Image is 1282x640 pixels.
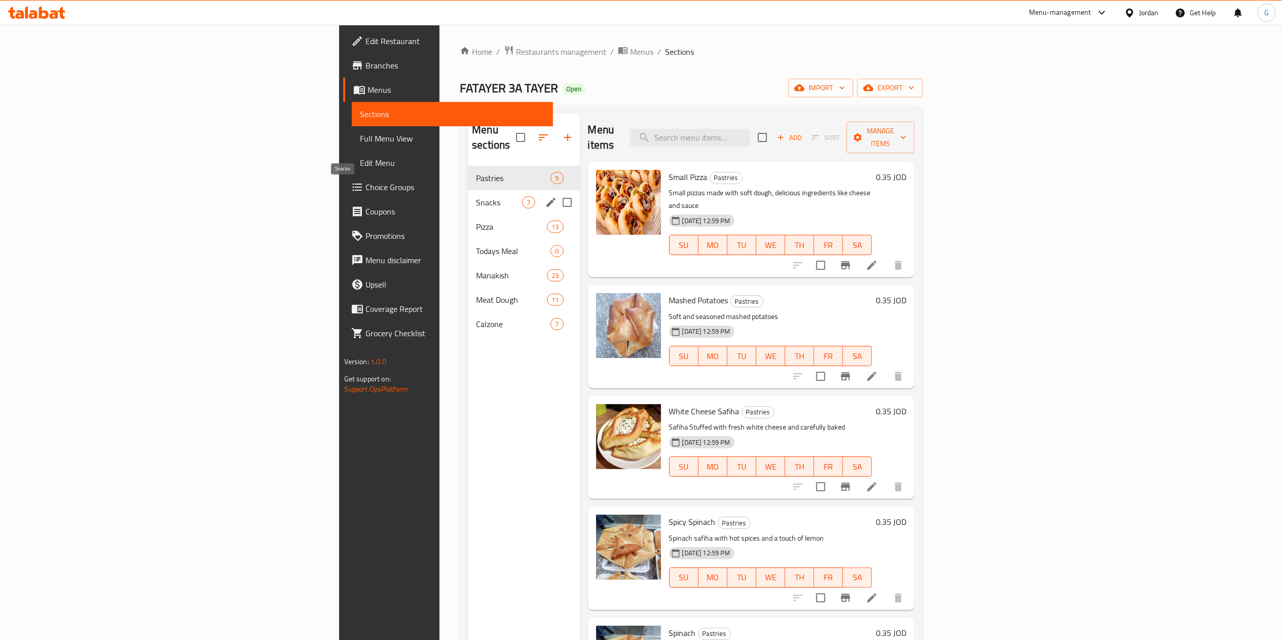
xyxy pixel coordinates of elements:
span: MO [703,459,723,474]
span: 7 [523,198,534,207]
span: Select all sections [510,127,531,148]
span: Promotions [365,230,545,242]
span: 0 [551,246,563,256]
a: Full Menu View [352,126,553,151]
button: TU [727,346,756,366]
span: Menus [368,84,545,96]
button: SU [669,235,699,255]
div: items [547,294,563,306]
span: SU [674,459,694,474]
span: Pastries [742,406,774,418]
a: Edit Restaurant [343,29,553,53]
a: Grocery Checklist [343,321,553,345]
span: Pastries [476,172,551,184]
div: items [551,245,563,257]
h2: Menu items [588,122,618,153]
li: / [610,46,614,58]
a: Edit menu item [866,481,878,493]
button: WE [756,456,785,477]
span: SU [674,570,694,585]
span: White Cheese Safiha [669,404,740,419]
button: SU [669,456,699,477]
a: Menus [618,45,653,58]
span: Pizza [476,221,547,233]
span: TH [789,349,810,364]
p: Safiha Stuffed with fresh white cheese and carefully baked [669,421,872,434]
span: Pastries [710,172,742,184]
button: TH [785,456,814,477]
button: MO [699,346,727,366]
a: Coupons [343,199,553,224]
button: Branch-specific-item [833,253,858,277]
h6: 0.35 JOD [876,293,906,307]
button: Add [773,130,805,146]
button: Add section [556,125,580,150]
span: 7 [551,319,563,329]
span: Spicy Spinach [669,514,716,529]
div: Pastries [698,628,731,640]
img: Mashed Potatoes [596,293,661,358]
div: items [547,269,563,281]
span: MO [703,570,723,585]
a: Promotions [343,224,553,248]
img: Small Pizza [596,170,661,235]
button: Manage items [847,122,914,153]
h6: 0.35 JOD [876,170,906,184]
span: Mashed Potatoes [669,293,728,308]
div: Snacks7edit [468,190,579,215]
span: SA [847,570,868,585]
button: export [857,79,923,97]
button: WE [756,567,785,588]
span: Select to update [810,255,831,276]
button: WE [756,346,785,366]
button: TU [727,456,756,477]
span: [DATE] 12:59 PM [678,548,735,558]
h6: 0.35 JOD [876,404,906,418]
a: Branches [343,53,553,78]
span: G [1264,7,1269,18]
input: search [630,129,750,147]
span: TU [731,459,752,474]
span: WE [760,459,781,474]
span: Select section [752,127,773,148]
span: TH [789,459,810,474]
span: [DATE] 12:59 PM [678,438,735,447]
button: SA [843,456,872,477]
span: SA [847,459,868,474]
span: WE [760,349,781,364]
div: Meat Dough11 [468,288,579,312]
span: Restaurants management [516,46,606,58]
div: Pastries [710,172,743,184]
span: Add item [773,130,805,146]
div: Open [562,83,585,95]
div: Pastries [730,295,763,307]
a: Restaurants management [504,45,606,58]
span: TH [789,570,810,585]
img: Spicy Spinach [596,515,661,580]
div: Manakish23 [468,263,579,288]
span: Sections [360,108,545,120]
span: Version: [344,355,369,368]
span: WE [760,238,781,253]
button: Branch-specific-item [833,364,858,388]
button: delete [886,586,910,610]
div: Calzone [476,318,551,330]
span: Get support on: [344,372,391,385]
span: FR [818,238,839,253]
button: FR [814,346,843,366]
a: Menu disclaimer [343,248,553,272]
span: WE [760,570,781,585]
span: [DATE] 12:59 PM [678,327,735,336]
span: TU [731,238,752,253]
button: TH [785,567,814,588]
button: delete [886,364,910,388]
div: Todays Meal [476,245,551,257]
span: Open [562,85,585,93]
div: Manakish [476,269,547,281]
li: / [657,46,661,58]
button: WE [756,235,785,255]
span: 13 [547,222,563,232]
